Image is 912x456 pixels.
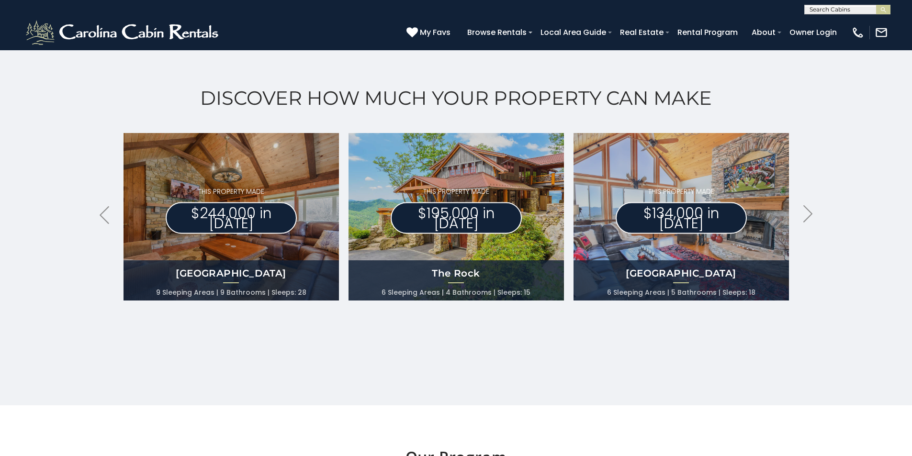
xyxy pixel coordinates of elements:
li: 9 Bathrooms [220,286,270,299]
span: My Favs [420,26,450,38]
p: THIS PROPERTY MADE [616,187,747,197]
h2: Discover How Much Your Property Can Make [24,87,888,109]
h4: [GEOGRAPHIC_DATA] [124,267,339,280]
li: 5 Bathrooms [671,286,721,299]
a: THIS PROPERTY MADE $195,000 in [DATE] The Rock 6 Sleeping Areas 4 Bathrooms Sleeps: 15 [349,133,564,300]
li: Sleeps: 28 [271,286,306,299]
li: 9 Sleeping Areas [156,286,218,299]
a: My Favs [406,26,453,39]
p: $244,000 in [DATE] [166,202,297,234]
a: About [747,24,780,41]
a: THIS PROPERTY MADE $244,000 in [DATE] [GEOGRAPHIC_DATA] 9 Sleeping Areas 9 Bathrooms Sleeps: 28 [124,133,339,300]
img: mail-regular-white.png [875,26,888,39]
h4: The Rock [349,267,564,280]
h4: [GEOGRAPHIC_DATA] [574,267,789,280]
p: THIS PROPERTY MADE [166,187,297,197]
li: Sleeps: 15 [497,286,530,299]
a: Local Area Guide [536,24,611,41]
p: $134,000 in [DATE] [616,202,747,234]
img: White-1-2.png [24,18,223,47]
a: Real Estate [615,24,668,41]
p: $195,000 in [DATE] [391,202,522,234]
li: 6 Sleeping Areas [607,286,669,299]
img: phone-regular-white.png [851,26,865,39]
a: Owner Login [785,24,842,41]
li: 6 Sleeping Areas [382,286,444,299]
p: THIS PROPERTY MADE [391,187,522,197]
a: Rental Program [673,24,743,41]
li: 4 Bathrooms [446,286,495,299]
a: THIS PROPERTY MADE $134,000 in [DATE] [GEOGRAPHIC_DATA] 6 Sleeping Areas 5 Bathrooms Sleeps: 18 [574,133,789,300]
a: Browse Rentals [462,24,531,41]
li: Sleeps: 18 [722,286,755,299]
